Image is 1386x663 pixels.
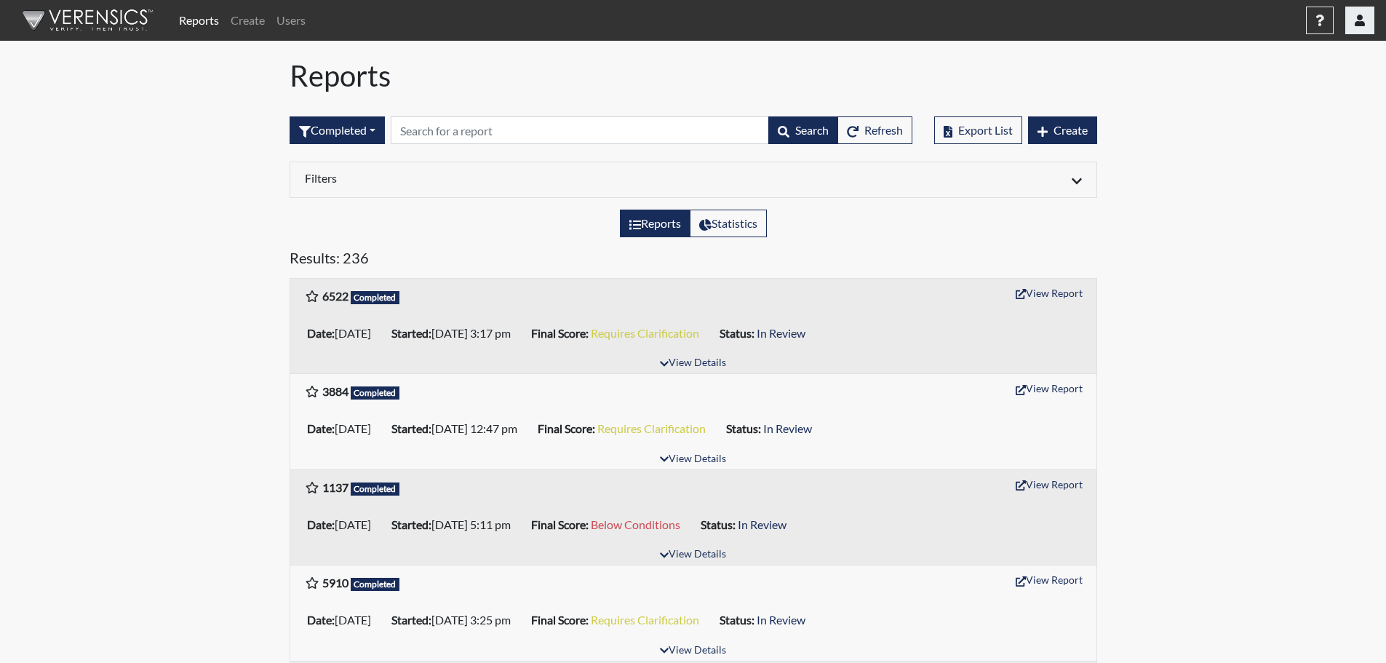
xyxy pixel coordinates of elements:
span: Search [795,123,829,137]
div: Filter by interview status [290,116,385,144]
button: View Report [1009,377,1089,400]
button: View Details [653,450,733,469]
b: Date: [307,517,335,531]
span: In Review [763,421,812,435]
span: Refresh [864,123,903,137]
a: Reports [173,6,225,35]
li: [DATE] 3:17 pm [386,322,525,345]
b: Started: [391,326,431,340]
b: Date: [307,613,335,627]
span: Requires Clarification [591,326,699,340]
button: View Details [653,545,733,565]
b: Status: [720,613,754,627]
div: Click to expand/collapse filters [294,171,1093,188]
span: Requires Clarification [597,421,706,435]
b: Started: [391,421,431,435]
li: [DATE] 3:25 pm [386,608,525,632]
span: In Review [738,517,786,531]
button: Export List [934,116,1022,144]
button: View Report [1009,282,1089,304]
b: Final Score: [531,613,589,627]
li: [DATE] 5:11 pm [386,513,525,536]
b: 5910 [322,576,349,589]
b: Status: [701,517,736,531]
b: Status: [726,421,761,435]
li: [DATE] [301,322,386,345]
b: Started: [391,613,431,627]
span: Create [1054,123,1088,137]
button: View Report [1009,568,1089,591]
span: Completed [351,483,400,496]
span: Requires Clarification [591,613,699,627]
li: [DATE] [301,513,386,536]
b: Date: [307,421,335,435]
b: Final Score: [538,421,595,435]
span: Completed [351,291,400,304]
h5: Results: 236 [290,249,1097,272]
li: [DATE] 12:47 pm [386,417,532,440]
b: Final Score: [531,517,589,531]
a: Users [271,6,311,35]
input: Search by Registration ID, Interview Number, or Investigation Name. [391,116,769,144]
b: Date: [307,326,335,340]
span: In Review [757,326,805,340]
a: Create [225,6,271,35]
h6: Filters [305,171,682,185]
button: View Details [653,641,733,661]
li: [DATE] [301,608,386,632]
button: Search [768,116,838,144]
h1: Reports [290,58,1097,93]
b: Final Score: [531,326,589,340]
button: Refresh [837,116,912,144]
b: 6522 [322,289,349,303]
span: Completed [351,386,400,400]
span: Completed [351,578,400,591]
li: [DATE] [301,417,386,440]
b: 3884 [322,384,349,398]
button: Completed [290,116,385,144]
button: View Report [1009,473,1089,496]
b: Started: [391,517,431,531]
span: In Review [757,613,805,627]
b: Status: [720,326,754,340]
span: Export List [958,123,1013,137]
label: View the list of reports [620,210,690,237]
button: View Details [653,354,733,373]
span: Below Conditions [591,517,680,531]
b: 1137 [322,480,349,494]
button: Create [1028,116,1097,144]
label: View statistics about completed interviews [690,210,767,237]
